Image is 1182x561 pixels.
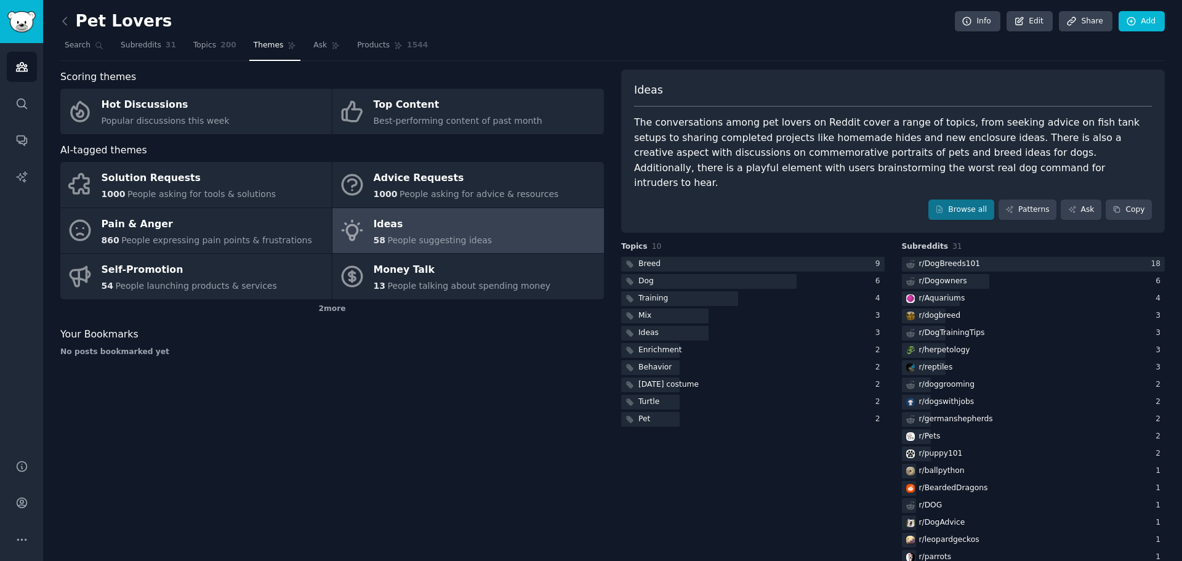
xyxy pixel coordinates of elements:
a: Ideas58People suggesting ideas [332,208,604,254]
span: 13 [374,281,385,291]
div: Behavior [638,362,672,373]
span: Scoring themes [60,70,136,85]
div: 1 [1156,500,1165,511]
span: Subreddits [902,241,949,252]
span: 860 [102,235,119,245]
a: Themes [249,36,301,61]
img: Pets [906,432,915,441]
a: Money Talk13People talking about spending money [332,254,604,299]
div: r/ dogswithjobs [919,397,975,408]
img: herpetology [906,346,915,355]
a: Breed9 [621,257,885,272]
div: 4 [1156,293,1165,304]
a: Search [60,36,108,61]
div: r/ doggrooming [919,379,975,390]
div: r/ Aquariums [919,293,965,304]
div: Ideas [374,214,492,234]
a: Add [1119,11,1165,32]
a: Solution Requests1000People asking for tools & solutions [60,162,332,208]
a: puppy101r/puppy1012 [902,446,1165,462]
a: Share [1059,11,1112,32]
img: GummySearch logo [7,11,36,33]
a: ballpythonr/ballpython1 [902,464,1165,479]
span: 1000 [374,189,398,199]
div: 1 [1156,535,1165,546]
div: 9 [875,259,885,270]
span: 31 [952,242,962,251]
div: 3 [1156,310,1165,321]
div: Ideas [638,328,659,339]
img: dogbreed [906,312,915,320]
div: 2 [1156,397,1165,408]
a: herpetologyr/herpetology3 [902,343,1165,358]
div: r/ Pets [919,431,941,442]
a: Mix3 [621,309,885,324]
span: People launching products & services [115,281,276,291]
div: 2 [1156,431,1165,442]
a: Behavior2 [621,360,885,376]
a: Ask [309,36,344,61]
a: r/DogBreeds10118 [902,257,1165,272]
div: 4 [875,293,885,304]
div: 1 [1156,483,1165,494]
a: Subreddits31 [116,36,180,61]
div: The conversations among pet lovers on Reddit cover a range of topics, from seeking advice on fish... [634,115,1152,191]
span: People expressing pain points & frustrations [121,235,312,245]
div: 3 [1156,328,1165,339]
a: Aquariumsr/Aquariums4 [902,291,1165,307]
div: Hot Discussions [102,95,230,115]
a: r/DOG1 [902,498,1165,514]
a: Browse all [928,200,994,220]
div: No posts bookmarked yet [60,347,604,358]
div: Solution Requests [102,169,276,188]
div: r/ germanshepherds [919,414,993,425]
div: Pet [638,414,650,425]
a: Topics200 [189,36,241,61]
span: 58 [374,235,385,245]
span: Subreddits [121,40,161,51]
span: People suggesting ideas [387,235,492,245]
img: puppy101 [906,450,915,458]
div: r/ Dogowners [919,276,967,287]
span: Popular discussions this week [102,116,230,126]
span: People asking for tools & solutions [127,189,276,199]
a: Petsr/Pets2 [902,429,1165,445]
div: 2 [1156,379,1165,390]
div: Self-Promotion [102,260,277,280]
a: Hot DiscussionsPopular discussions this week [60,89,332,134]
a: Pet2 [621,412,885,427]
a: Ideas3 [621,326,885,341]
div: r/ BeardedDragons [919,483,988,494]
img: Aquariums [906,294,915,303]
a: Patterns [999,200,1056,220]
span: 31 [166,40,176,51]
h2: Pet Lovers [60,12,172,31]
span: 200 [220,40,236,51]
div: 1 [1156,517,1165,528]
div: 2 [875,414,885,425]
div: r/ DogTrainingTips [919,328,985,339]
div: r/ puppy101 [919,448,963,459]
div: Mix [638,310,651,321]
div: Dog [638,276,654,287]
span: Ideas [634,83,663,98]
div: Advice Requests [374,169,559,188]
div: 6 [1156,276,1165,287]
div: 2 more [60,299,604,319]
a: r/doggrooming2 [902,377,1165,393]
a: r/DogTrainingTips3 [902,326,1165,341]
div: 2 [875,397,885,408]
div: Breed [638,259,661,270]
a: leopardgeckosr/leopardgeckos1 [902,533,1165,548]
div: 3 [1156,345,1165,356]
span: 1000 [102,189,126,199]
a: DogAdvicer/DogAdvice1 [902,515,1165,531]
span: 1544 [407,40,428,51]
span: AI-tagged themes [60,143,147,158]
a: r/Dogowners6 [902,274,1165,289]
a: reptilesr/reptiles3 [902,360,1165,376]
button: Copy [1106,200,1152,220]
div: r/ reptiles [919,362,953,373]
div: [DATE] costume [638,379,699,390]
a: Pain & Anger860People expressing pain points & frustrations [60,208,332,254]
